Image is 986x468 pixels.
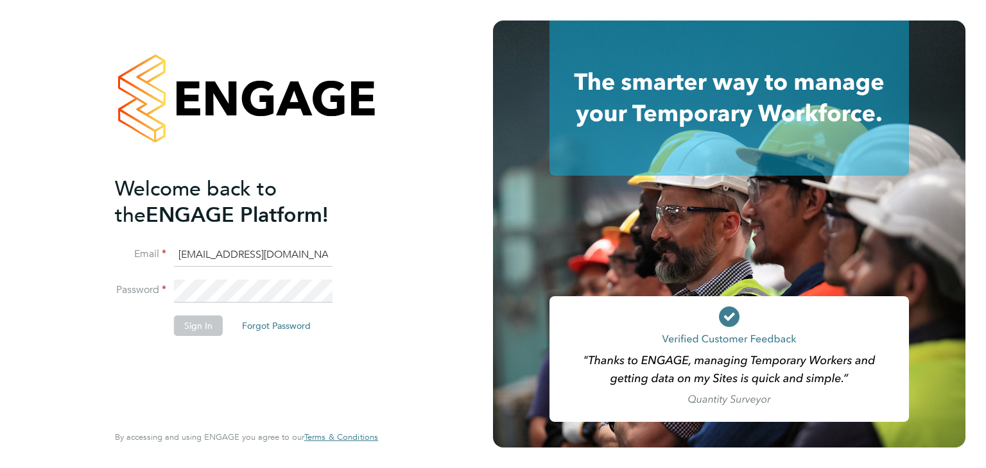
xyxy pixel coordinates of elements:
button: Sign In [174,315,223,336]
label: Email [115,247,166,261]
label: Password [115,283,166,297]
input: Enter your work email... [174,244,333,267]
a: Terms & Conditions [304,432,378,442]
h2: ENGAGE Platform! [115,176,365,228]
span: Welcome back to the [115,176,277,228]
button: Forgot Password [232,315,321,336]
span: Terms & Conditions [304,431,378,442]
span: By accessing and using ENGAGE you agree to our [115,431,378,442]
